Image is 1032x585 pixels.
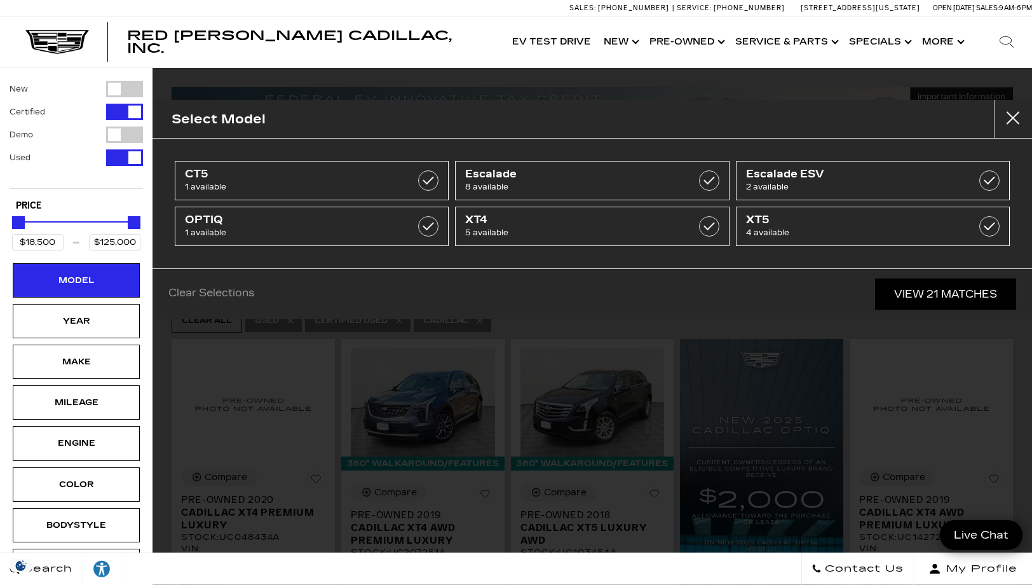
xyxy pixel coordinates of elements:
span: 1 available [185,226,400,239]
a: Specials [843,17,916,67]
div: YearYear [13,304,140,338]
div: Bodystyle [44,518,108,532]
label: Used [10,151,31,164]
span: Open [DATE] [933,4,975,12]
div: ColorColor [13,467,140,502]
a: XT54 available [736,207,1010,246]
a: EV Test Drive [506,17,597,67]
span: Red [PERSON_NAME] Cadillac, Inc. [127,28,452,56]
span: 2 available [746,181,961,193]
section: Click to Open Cookie Consent Modal [6,559,36,572]
div: MakeMake [13,345,140,379]
div: BodystyleBodystyle [13,508,140,542]
a: [STREET_ADDRESS][US_STATE] [801,4,920,12]
div: Mileage [44,396,108,410]
a: New [597,17,643,67]
a: Escalade8 available [455,161,729,200]
button: More [916,17,968,67]
a: CT51 available [175,161,449,200]
div: Explore your accessibility options [83,560,121,579]
span: Escalade ESV [746,168,961,181]
span: Contact Us [822,560,904,578]
h5: Price [16,200,137,212]
div: Make [44,355,108,369]
a: Pre-Owned [643,17,729,67]
label: Demo [10,128,33,141]
a: Sales: [PHONE_NUMBER] [569,4,672,11]
img: Cadillac Dark Logo with Cadillac White Text [25,30,89,54]
span: 9 AM-6 PM [999,4,1032,12]
a: Escalade ESV2 available [736,161,1010,200]
div: MileageMileage [13,385,140,420]
span: Search [20,560,72,578]
div: TrimTrim [13,549,140,583]
span: [PHONE_NUMBER] [714,4,785,12]
input: Minimum [12,234,64,251]
a: OPTIQ1 available [175,207,449,246]
div: Minimum Price [12,216,25,229]
a: Contact Us [801,553,914,585]
input: Maximum [89,234,140,251]
div: Model [44,273,108,287]
a: XT45 available [455,207,729,246]
span: 1 available [185,181,400,193]
h2: Select Model [172,109,266,130]
span: [PHONE_NUMBER] [598,4,669,12]
span: 8 available [465,181,681,193]
div: Search [981,17,1032,67]
span: 4 available [746,226,961,239]
span: 5 available [465,226,681,239]
div: ModelModel [13,263,140,298]
div: EngineEngine [13,426,140,460]
label: New [10,83,28,95]
span: My Profile [941,560,1017,578]
a: Clear Selections [168,287,254,302]
span: Sales: [569,4,596,12]
a: Red [PERSON_NAME] Cadillac, Inc. [127,29,493,55]
span: XT4 [465,214,681,226]
span: XT5 [746,214,961,226]
a: Service: [PHONE_NUMBER] [672,4,788,11]
span: Service: [677,4,712,12]
button: Open user profile menu [914,553,1032,585]
div: Engine [44,436,108,450]
a: View 21 Matches [875,279,1016,310]
a: Service & Parts [729,17,843,67]
div: Color [44,478,108,492]
div: Maximum Price [128,216,140,229]
span: Live Chat [947,528,1015,542]
img: Opt-Out Icon [6,559,36,572]
a: Explore your accessibility options [83,553,121,585]
span: OPTIQ [185,214,400,226]
div: Filter by Vehicle Type [10,81,143,188]
button: close [994,100,1032,138]
div: Price [12,212,140,251]
span: Sales: [976,4,999,12]
span: CT5 [185,168,400,181]
a: Live Chat [940,520,1022,550]
label: Certified [10,106,45,118]
span: Escalade [465,168,681,181]
div: Year [44,314,108,328]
